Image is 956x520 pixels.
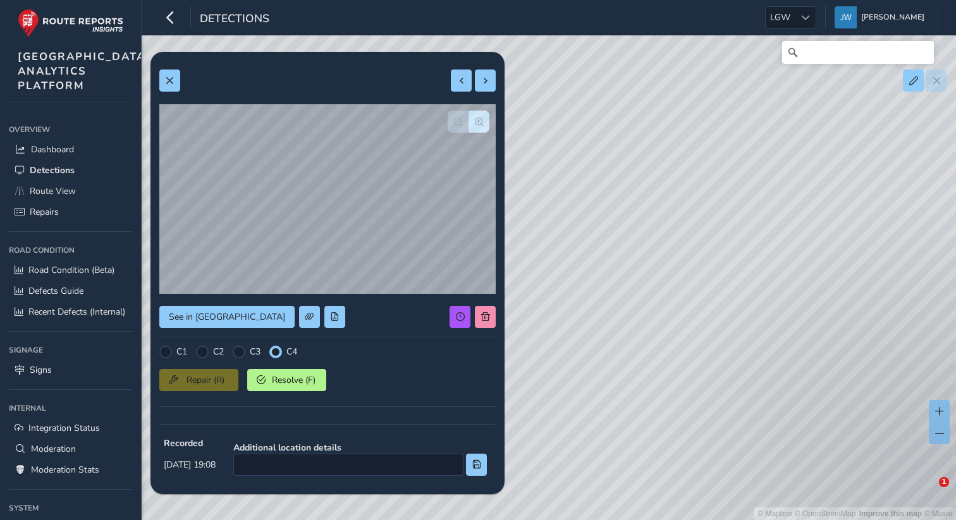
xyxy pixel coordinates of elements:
span: Integration Status [28,422,100,434]
a: Route View [9,181,132,202]
input: Search [782,41,934,64]
a: Road Condition (Beta) [9,260,132,281]
button: Resolve (F) [247,369,326,391]
span: Detections [200,11,269,28]
span: [DATE] 19:08 [164,459,216,471]
div: Road Condition [9,241,132,260]
span: LGW [766,7,795,28]
span: Moderation Stats [31,464,99,476]
div: Internal [9,399,132,418]
a: Signs [9,360,132,380]
a: Dashboard [9,139,132,160]
label: C3 [250,346,260,358]
span: Recent Defects (Internal) [28,306,125,318]
span: [PERSON_NAME] [861,6,924,28]
button: [PERSON_NAME] [835,6,929,28]
a: Detections [9,160,132,181]
div: Overview [9,120,132,139]
span: Detections [30,164,75,176]
a: Integration Status [9,418,132,438]
label: C1 [176,346,187,358]
label: C2 [213,346,224,358]
span: [GEOGRAPHIC_DATA] ANALYTICS PLATFORM [18,49,150,93]
strong: Recorded [164,437,216,449]
a: Recent Defects (Internal) [9,301,132,322]
span: Resolve (F) [270,374,317,386]
span: Repairs [30,206,59,218]
a: Moderation Stats [9,459,132,480]
strong: Additional location details [233,442,487,454]
span: 1 [939,477,949,487]
span: Route View [30,185,76,197]
span: Signs [30,364,52,376]
img: diamond-layout [835,6,857,28]
a: Repairs [9,202,132,222]
a: Moderation [9,438,132,459]
span: Moderation [31,443,76,455]
span: Road Condition (Beta) [28,264,114,276]
div: Signage [9,341,132,360]
div: System [9,499,132,517]
iframe: Intercom live chat [913,477,943,507]
span: Dashboard [31,143,74,155]
span: See in [GEOGRAPHIC_DATA] [169,311,285,323]
span: Defects Guide [28,285,83,297]
img: rr logo [18,9,123,37]
a: Defects Guide [9,281,132,301]
button: See in Route View [159,306,295,328]
label: C4 [286,346,297,358]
